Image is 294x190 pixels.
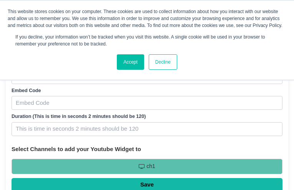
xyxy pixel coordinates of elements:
[8,8,286,29] div: This website stores cookies on your computer. These cookies are used to collect information about...
[12,159,282,174] div: ch1
[15,34,279,47] p: If you decline, your information won’t be tracked when you visit this website. A single cookie wi...
[117,54,144,70] a: Accept
[149,54,177,70] a: Decline
[12,145,282,153] h3: Select Channels to add your Youtube Widget to
[256,153,294,190] iframe: Chat Widget
[12,87,282,94] label: Embed Code
[12,113,282,120] label: Duration (This is time in seconds 2 minutes should be 120)
[12,96,282,110] input: Embed Code
[12,122,282,136] input: This is time in seconds 2 minutes should be 120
